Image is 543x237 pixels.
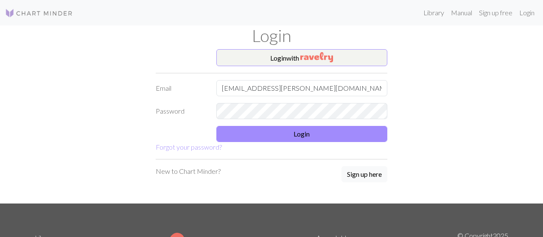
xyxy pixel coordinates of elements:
[448,4,476,21] a: Manual
[341,166,387,182] button: Sign up here
[516,4,538,21] a: Login
[216,49,388,66] button: Loginwith
[476,4,516,21] a: Sign up free
[300,52,333,62] img: Ravelry
[151,80,211,96] label: Email
[5,8,73,18] img: Logo
[216,126,388,142] button: Login
[156,143,222,151] a: Forgot your password?
[151,103,211,119] label: Password
[30,25,513,46] h1: Login
[156,166,221,176] p: New to Chart Minder?
[420,4,448,21] a: Library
